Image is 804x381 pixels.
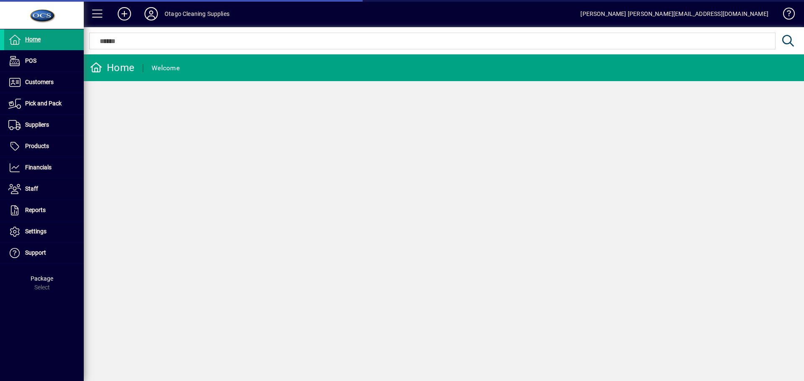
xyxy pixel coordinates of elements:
[25,143,49,149] span: Products
[25,164,52,171] span: Financials
[31,275,53,282] span: Package
[4,72,84,93] a: Customers
[25,36,41,43] span: Home
[152,61,180,75] div: Welcome
[4,93,84,114] a: Pick and Pack
[580,7,768,20] div: [PERSON_NAME] [PERSON_NAME][EMAIL_ADDRESS][DOMAIN_NAME]
[165,7,229,20] div: Otago Cleaning Supplies
[25,185,38,192] span: Staff
[4,136,84,157] a: Products
[25,57,36,64] span: POS
[25,249,46,256] span: Support
[25,207,46,213] span: Reports
[138,6,165,21] button: Profile
[777,2,794,29] a: Knowledge Base
[111,6,138,21] button: Add
[90,61,134,74] div: Home
[4,200,84,221] a: Reports
[25,228,46,235] span: Settings
[25,121,49,128] span: Suppliers
[4,221,84,242] a: Settings
[4,51,84,72] a: POS
[4,115,84,136] a: Suppliers
[4,243,84,263] a: Support
[25,100,62,107] span: Pick and Pack
[4,179,84,199] a: Staff
[4,157,84,178] a: Financials
[25,79,54,85] span: Customers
